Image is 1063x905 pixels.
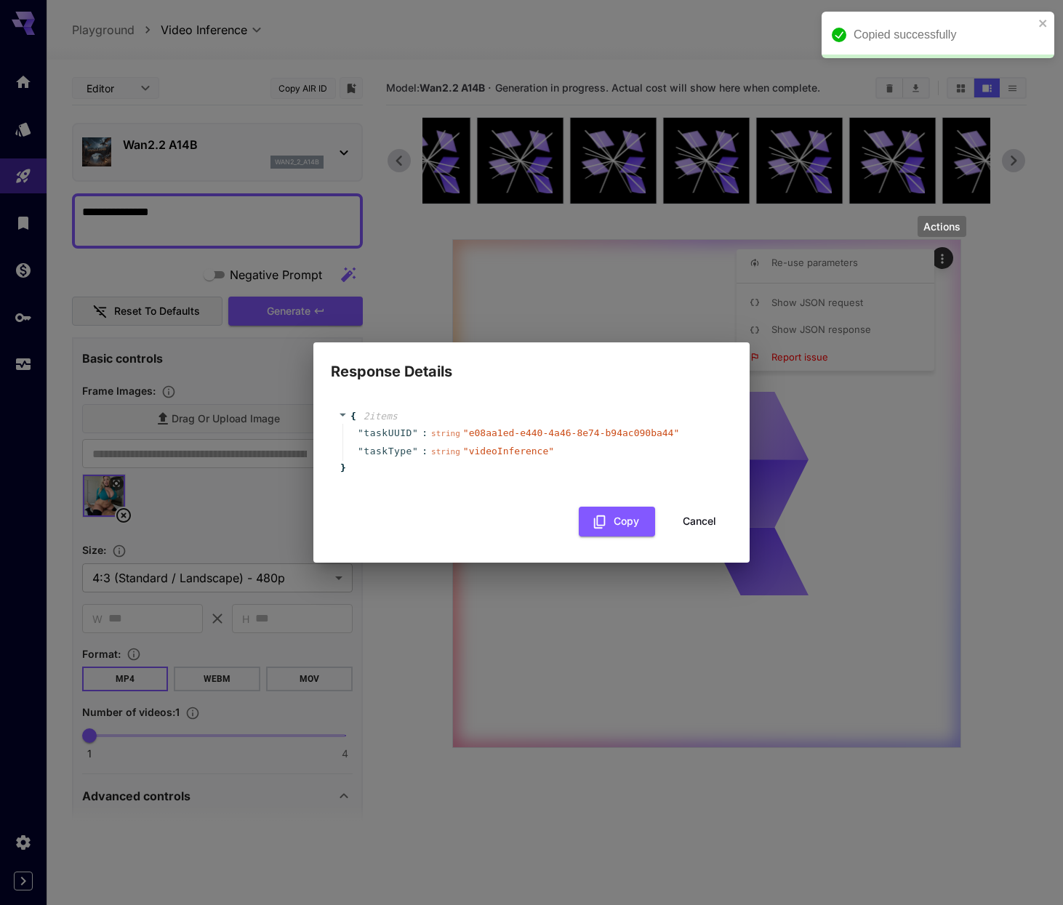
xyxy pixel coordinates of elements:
[431,447,460,456] span: string
[918,216,966,237] div: Actions
[579,507,655,536] button: Copy
[350,409,356,424] span: {
[667,507,732,536] button: Cancel
[463,446,554,456] span: " videoInference "
[431,429,460,438] span: string
[364,411,398,422] span: 2 item s
[854,26,1034,44] div: Copied successfully
[364,426,412,441] span: taskUUID
[422,426,428,441] span: :
[364,444,412,459] span: taskType
[422,444,428,459] span: :
[412,446,418,456] span: "
[358,446,364,456] span: "
[313,342,750,383] h2: Response Details
[1038,17,1048,29] button: close
[358,427,364,438] span: "
[412,427,418,438] span: "
[463,427,679,438] span: " e08aa1ed-e440-4a46-8e74-b94ac090ba44 "
[338,461,346,475] span: }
